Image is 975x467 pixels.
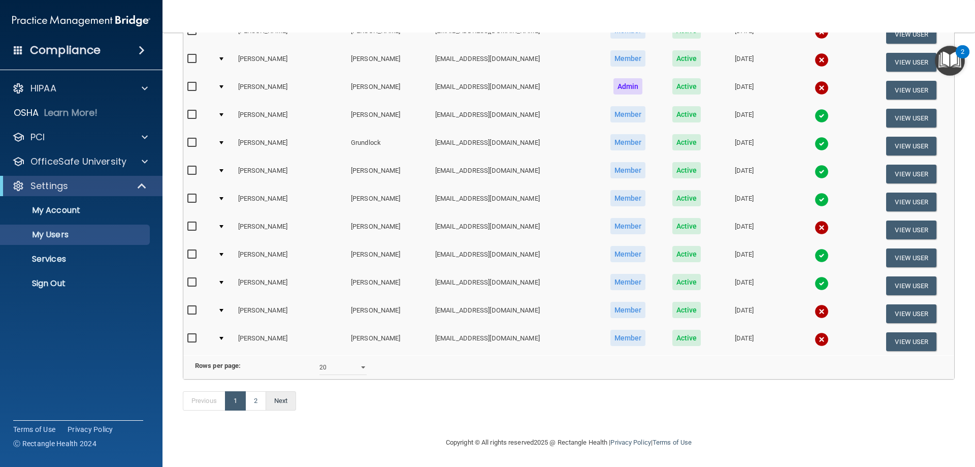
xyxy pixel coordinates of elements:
span: Active [672,190,701,206]
button: View User [886,137,936,155]
img: tick.e7d51cea.svg [815,109,829,123]
span: Active [672,246,701,262]
button: View User [886,25,936,44]
p: My Users [7,230,145,240]
td: [PERSON_NAME] [347,20,431,48]
button: Open Resource Center, 2 new notifications [935,46,965,76]
td: [EMAIL_ADDRESS][DOMAIN_NAME] [431,48,596,76]
a: Next [266,391,296,411]
td: [DATE] [713,272,774,300]
p: Services [7,254,145,264]
div: 2 [961,52,964,65]
a: OfficeSafe University [12,155,148,168]
a: PCI [12,131,148,143]
td: [EMAIL_ADDRESS][DOMAIN_NAME] [431,188,596,216]
span: Member [610,190,646,206]
td: [PERSON_NAME] [234,20,347,48]
td: [PERSON_NAME] [234,48,347,76]
span: Active [672,106,701,122]
td: [EMAIL_ADDRESS][DOMAIN_NAME] [431,20,596,48]
span: Member [610,50,646,67]
a: HIPAA [12,82,148,95]
td: [EMAIL_ADDRESS][DOMAIN_NAME] [431,132,596,160]
button: View User [886,332,936,351]
span: Member [610,330,646,346]
td: [EMAIL_ADDRESS][DOMAIN_NAME] [431,272,596,300]
img: cross.ca9f0e7f.svg [815,221,829,235]
span: Active [672,330,701,346]
td: [DATE] [713,300,774,328]
td: [EMAIL_ADDRESS][DOMAIN_NAME] [431,244,596,272]
td: [DATE] [713,48,774,76]
td: [PERSON_NAME] [234,132,347,160]
a: Terms of Use [13,424,55,434]
a: Privacy Policy [610,439,651,446]
td: [PERSON_NAME] [234,216,347,244]
a: Previous [183,391,225,411]
td: [PERSON_NAME] [234,188,347,216]
button: View User [886,53,936,72]
a: 2 [245,391,266,411]
img: cross.ca9f0e7f.svg [815,332,829,347]
span: Member [610,302,646,318]
span: Admin [613,78,643,95]
button: View User [886,304,936,323]
p: My Account [7,205,145,215]
button: View User [886,248,936,267]
button: View User [886,276,936,295]
span: Active [672,162,701,178]
td: [PERSON_NAME] [347,160,431,188]
p: Learn More! [44,107,98,119]
span: Member [610,218,646,234]
img: tick.e7d51cea.svg [815,137,829,151]
td: [PERSON_NAME] [234,272,347,300]
td: [EMAIL_ADDRESS][DOMAIN_NAME] [431,216,596,244]
span: Member [610,274,646,290]
span: Active [672,78,701,95]
img: PMB logo [12,11,150,31]
td: Grundlock [347,132,431,160]
div: Copyright © All rights reserved 2025 @ Rectangle Health | | [383,426,754,459]
img: tick.e7d51cea.svg [815,276,829,291]
p: OfficeSafe University [30,155,126,168]
td: [PERSON_NAME] [234,160,347,188]
td: [PERSON_NAME] [347,272,431,300]
b: Rows per page: [195,362,241,369]
h4: Compliance [30,43,101,57]
span: Active [672,274,701,290]
td: [EMAIL_ADDRESS][DOMAIN_NAME] [431,328,596,355]
img: tick.e7d51cea.svg [815,165,829,179]
img: tick.e7d51cea.svg [815,193,829,207]
p: PCI [30,131,45,143]
td: [PERSON_NAME] [234,104,347,132]
td: [PERSON_NAME] [347,244,431,272]
span: Active [672,302,701,318]
img: cross.ca9f0e7f.svg [815,81,829,95]
span: Active [672,134,701,150]
td: [DATE] [713,244,774,272]
td: [EMAIL_ADDRESS][DOMAIN_NAME] [431,104,596,132]
button: View User [886,81,936,100]
button: View User [886,193,936,211]
p: OSHA [14,107,39,119]
td: [PERSON_NAME] [234,244,347,272]
td: [PERSON_NAME] [347,76,431,104]
button: View User [886,165,936,183]
td: [PERSON_NAME] [347,188,431,216]
span: Member [610,162,646,178]
td: [DATE] [713,328,774,355]
td: [DATE] [713,132,774,160]
img: cross.ca9f0e7f.svg [815,53,829,67]
a: 1 [225,391,246,411]
span: Member [610,106,646,122]
td: [EMAIL_ADDRESS][DOMAIN_NAME] [431,300,596,328]
p: Settings [30,180,68,192]
span: Ⓒ Rectangle Health 2024 [13,439,96,449]
td: [PERSON_NAME] [347,300,431,328]
img: cross.ca9f0e7f.svg [815,304,829,319]
p: HIPAA [30,82,56,95]
td: [DATE] [713,216,774,244]
td: [PERSON_NAME] [347,104,431,132]
span: Member [610,134,646,150]
span: Active [672,218,701,234]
